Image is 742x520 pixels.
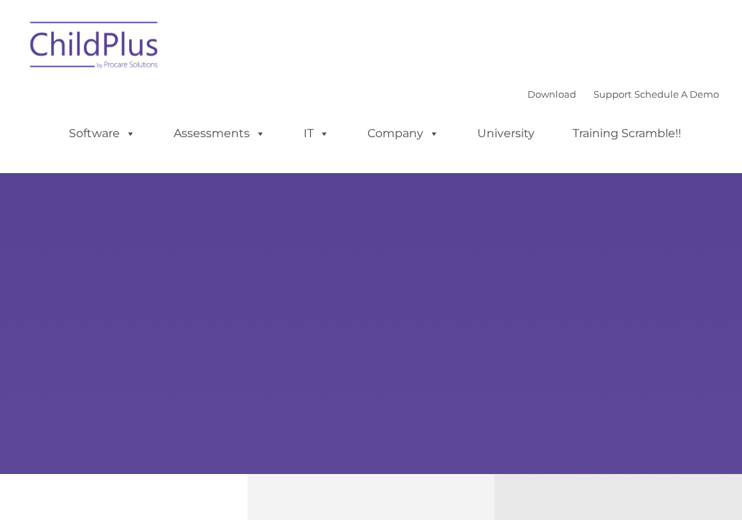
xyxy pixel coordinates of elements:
[634,88,719,100] a: Schedule A Demo
[558,119,695,148] a: Training Scramble!!
[159,119,280,148] a: Assessments
[289,119,344,148] a: IT
[593,88,631,100] a: Support
[463,119,549,148] a: University
[353,119,454,148] a: Company
[527,88,576,100] a: Download
[23,11,166,83] img: ChildPlus by Procare Solutions
[55,119,150,148] a: Software
[527,88,719,100] font: |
